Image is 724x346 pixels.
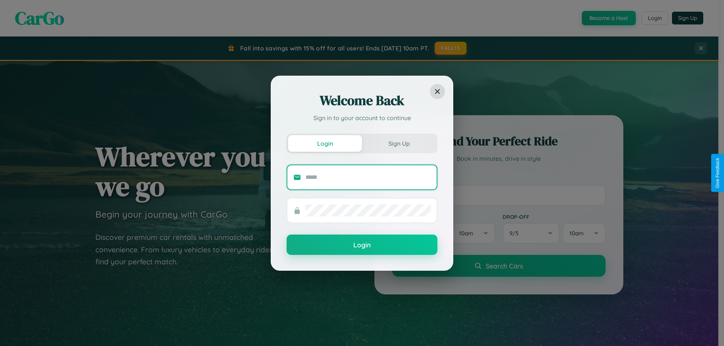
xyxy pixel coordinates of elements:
[287,91,437,110] h2: Welcome Back
[287,235,437,255] button: Login
[362,135,436,152] button: Sign Up
[287,113,437,122] p: Sign in to your account to continue
[715,158,720,188] div: Give Feedback
[288,135,362,152] button: Login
